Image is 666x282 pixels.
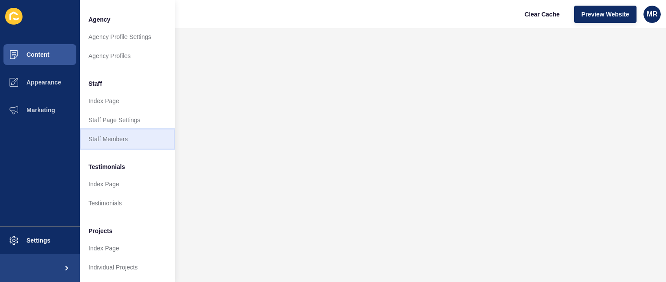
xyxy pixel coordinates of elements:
a: Agency Profiles [80,46,175,65]
a: Staff Page Settings [80,110,175,130]
span: Staff [88,79,102,88]
a: Index Page [80,239,175,258]
a: Testimonials [80,194,175,213]
span: MR [647,10,658,19]
span: Projects [88,227,112,235]
a: Staff Members [80,130,175,149]
a: Agency Profile Settings [80,27,175,46]
span: Testimonials [88,162,125,171]
span: Agency [88,15,111,24]
span: Clear Cache [525,10,560,19]
button: Clear Cache [517,6,567,23]
a: Index Page [80,91,175,110]
a: Individual Projects [80,258,175,277]
a: Index Page [80,175,175,194]
button: Preview Website [574,6,637,23]
span: Preview Website [581,10,629,19]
